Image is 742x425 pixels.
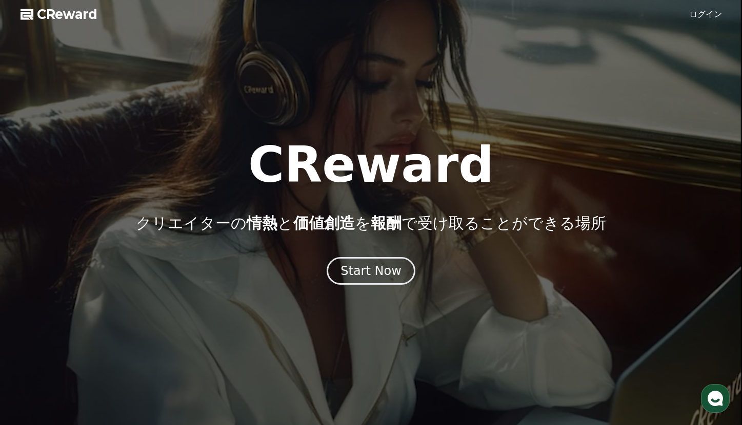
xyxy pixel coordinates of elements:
[689,8,722,20] a: ログイン
[21,6,97,23] a: CReward
[327,267,415,277] a: Start Now
[37,6,97,23] span: CReward
[136,214,606,232] p: クリエイターの と を で受け取ることができる場所
[293,214,355,232] span: 価値創造
[247,214,277,232] span: 情熱
[327,257,415,285] button: Start Now
[248,140,494,189] h1: CReward
[340,263,402,279] div: Start Now
[371,214,402,232] span: 報酬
